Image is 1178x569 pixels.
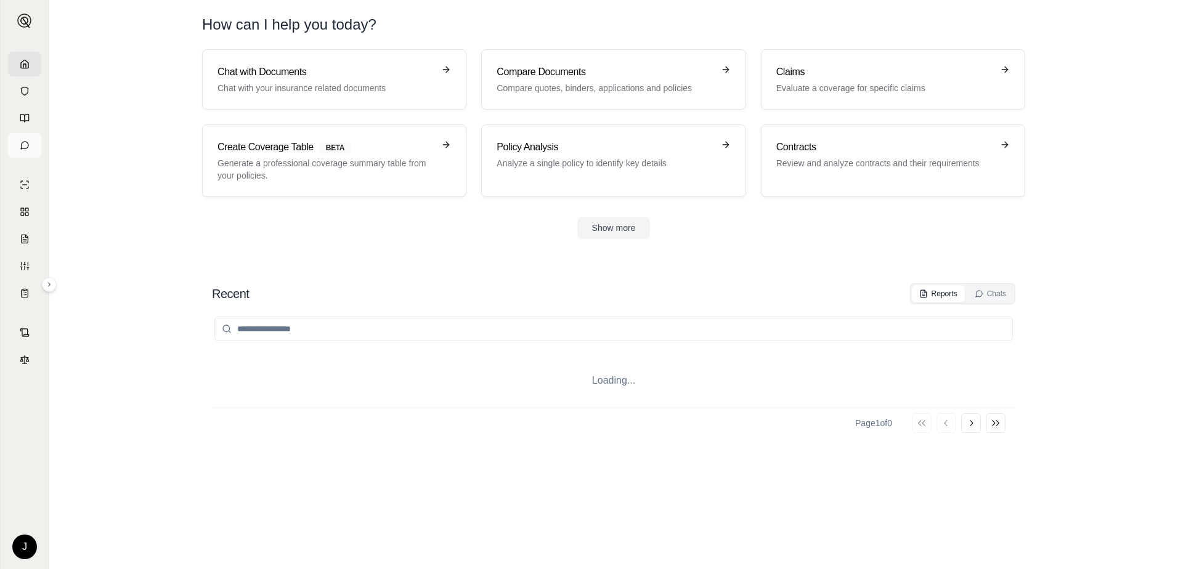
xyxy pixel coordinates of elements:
[975,289,1006,299] div: Chats
[8,106,41,131] a: Prompt Library
[8,227,41,251] a: Claim Coverage
[919,289,957,299] div: Reports
[217,82,434,94] p: Chat with your insurance related documents
[202,15,1025,34] h1: How can I help you today?
[761,124,1025,197] a: ContractsReview and analyze contracts and their requirements
[12,9,37,33] button: Expand sidebar
[497,65,713,79] h3: Compare Documents
[8,172,41,197] a: Single Policy
[912,285,965,302] button: Reports
[776,82,993,94] p: Evaluate a coverage for specific claims
[761,49,1025,110] a: ClaimsEvaluate a coverage for specific claims
[217,157,434,182] p: Generate a professional coverage summary table from your policies.
[776,140,993,155] h3: Contracts
[42,277,57,292] button: Expand sidebar
[481,49,745,110] a: Compare DocumentsCompare quotes, binders, applications and policies
[967,285,1013,302] button: Chats
[481,124,745,197] a: Policy AnalysisAnalyze a single policy to identify key details
[202,49,466,110] a: Chat with DocumentsChat with your insurance related documents
[8,281,41,305] a: Coverage Table
[577,217,651,239] button: Show more
[8,254,41,278] a: Custom Report
[497,157,713,169] p: Analyze a single policy to identify key details
[8,347,41,372] a: Legal Search Engine
[217,65,434,79] h3: Chat with Documents
[12,535,37,559] div: J
[8,52,41,76] a: Home
[855,417,892,429] div: Page 1 of 0
[8,133,41,158] a: Chat
[212,285,249,302] h2: Recent
[8,79,41,103] a: Documents Vault
[17,14,32,28] img: Expand sidebar
[776,65,993,79] h3: Claims
[319,141,352,155] span: BETA
[497,140,713,155] h3: Policy Analysis
[202,124,466,197] a: Create Coverage TableBETAGenerate a professional coverage summary table from your policies.
[497,82,713,94] p: Compare quotes, binders, applications and policies
[212,353,1015,408] div: Loading...
[8,200,41,224] a: Policy Comparisons
[217,140,434,155] h3: Create Coverage Table
[8,320,41,345] a: Contract Analysis
[776,157,993,169] p: Review and analyze contracts and their requirements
